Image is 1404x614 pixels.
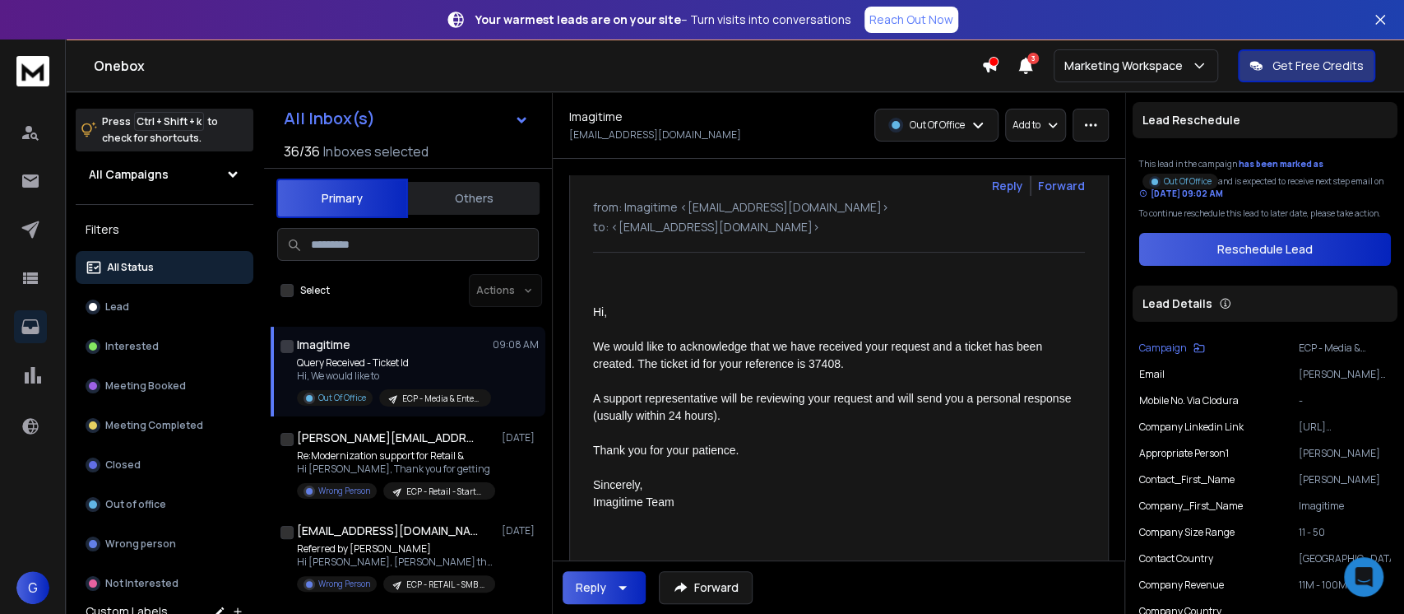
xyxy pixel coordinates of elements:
[89,166,169,183] h1: All Campaigns
[76,158,253,191] button: All Campaigns
[569,109,623,125] h1: Imagitime
[408,180,540,216] button: Others
[593,392,1074,422] span: A support representative will be reviewing your request and will send you a personal response (us...
[300,284,330,297] label: Select
[76,218,253,241] h3: Filters
[1238,49,1375,82] button: Get Free Credits
[1139,188,1223,200] div: [DATE] 09:02 AM
[76,488,253,521] button: Out of office
[105,498,166,511] p: Out of office
[16,56,49,86] img: logo
[105,458,141,472] p: Closed
[76,291,253,323] button: Lead
[1027,53,1039,64] span: 3
[107,261,154,274] p: All Status
[76,528,253,561] button: Wrong person
[297,337,350,353] h1: Imagitime
[1139,526,1235,539] p: Company Size Range
[1299,394,1391,407] p: -
[297,523,478,539] h1: [EMAIL_ADDRESS][DOMAIN_NAME]
[105,379,186,393] p: Meeting Booked
[134,112,204,131] span: Ctrl + Shift + k
[276,179,408,218] button: Primary
[284,110,375,127] h1: All Inbox(s)
[593,219,1085,235] p: to: <[EMAIL_ADDRESS][DOMAIN_NAME]>
[105,419,203,432] p: Meeting Completed
[297,370,491,383] p: Hi, We would like to
[1139,394,1239,407] p: Mobile No. Via Clodura
[1239,158,1323,170] span: has been marked as
[593,425,1072,511] p: Thank you for your patience. Sincerely, Imagitime Team
[1164,175,1212,188] p: Out Of Office
[1012,119,1040,132] p: Add to
[76,370,253,402] button: Meeting Booked
[1139,342,1187,355] p: Campaign
[992,178,1023,194] button: Reply
[569,128,741,142] p: [EMAIL_ADDRESS][DOMAIN_NAME]
[593,304,1072,373] p: Hi, We would like to acknowledge that we have received your request and a ticket has been created...
[94,56,981,76] h1: Onebox
[1139,421,1244,434] p: Company Linkedin Link
[910,119,965,132] p: Out Of Office
[1299,368,1391,381] p: [PERSON_NAME][EMAIL_ADDRESS][DOMAIN_NAME]
[406,579,485,591] p: ECP - RETAIL - SMB | [PERSON_NAME]
[297,542,494,556] p: Referred by [PERSON_NAME]
[76,251,253,284] button: All Status
[323,142,429,161] h3: Inboxes selected
[1139,233,1391,266] button: Reschedule Lead
[1344,557,1383,597] div: Open Intercom Messenger
[76,449,253,481] button: Closed
[297,356,491,370] p: Query Received - Ticket Id
[76,330,253,363] button: Interested
[475,12,851,28] p: – Turn visits into conversations
[1064,58,1189,74] p: Marketing Workspace
[297,449,494,463] p: Re:Modernization support for Retail &
[105,577,178,590] p: Not Interested
[105,537,176,551] p: Wrong person
[318,485,370,497] p: Wrong Person
[659,571,753,604] button: Forward
[1139,500,1243,513] p: Company_First_Name
[1299,579,1391,592] p: 11M - 100M
[105,300,129,314] p: Lead
[493,338,539,351] p: 09:08 AM
[284,142,320,161] span: 36 / 36
[502,524,539,537] p: [DATE]
[1139,342,1205,355] button: Campaign
[502,431,539,444] p: [DATE]
[1139,158,1391,201] div: This lead in the campaign and is expected to receive next step email on
[1139,368,1165,381] p: Email
[1142,295,1212,312] p: Lead Details
[402,393,481,405] p: ECP - Media & Entertainment SMB | [PERSON_NAME]
[593,199,1085,216] p: from: Imagitime <[EMAIL_ADDRESS][DOMAIN_NAME]>
[1139,473,1235,486] p: Contact_First_Name
[105,340,159,353] p: Interested
[1272,58,1364,74] p: Get Free Credits
[1038,178,1085,194] div: Forward
[841,357,844,370] span: .
[297,430,478,446] h1: [PERSON_NAME][EMAIL_ADDRESS][DOMAIN_NAME]
[1139,207,1391,220] p: To continue reschedule this lead to later date, please take action.
[76,409,253,442] button: Meeting Completed
[864,7,958,33] a: Reach Out Now
[297,556,494,569] p: Hi [PERSON_NAME], [PERSON_NAME] thought it
[1299,500,1391,513] p: Imagitime
[16,571,49,604] button: G
[406,486,485,498] p: ECP - Retail - Startup | [PERSON_NAME]
[1299,526,1391,539] p: 11 - 50
[576,579,606,596] div: Reply
[76,567,253,600] button: Not Interested
[563,571,646,604] button: Reply
[869,12,953,28] p: Reach Out Now
[1299,421,1391,434] p: [URL][DOMAIN_NAME]
[102,114,218,147] p: Press to check for shortcuts.
[1139,579,1224,592] p: Company Revenue
[1299,552,1391,565] p: [GEOGRAPHIC_DATA]
[1139,447,1229,460] p: Appropriate Person1
[318,392,366,404] p: Out Of Office
[1299,473,1391,486] p: [PERSON_NAME]
[1142,112,1240,128] p: Lead Reschedule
